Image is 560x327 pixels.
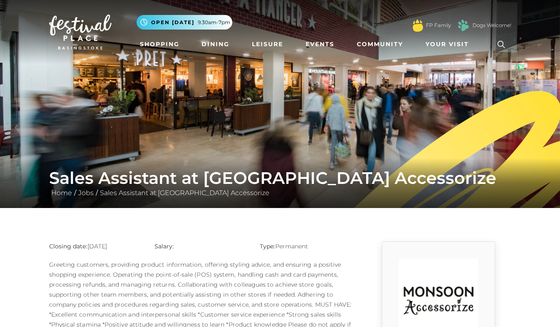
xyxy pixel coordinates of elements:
[260,241,353,251] p: Permanent
[249,37,286,52] a: Leisure
[43,168,518,198] div: / /
[49,243,87,250] strong: Closing date:
[473,22,511,29] a: Dogs Welcome!
[198,19,230,26] span: 9.30am-7pm
[353,37,406,52] a: Community
[198,37,233,52] a: Dining
[49,15,112,50] img: Festival Place Logo
[49,241,142,251] p: [DATE]
[49,189,74,197] a: Home
[260,243,275,250] strong: Type:
[98,189,271,197] a: Sales Assistant at [GEOGRAPHIC_DATA] Accessorize
[302,37,338,52] a: Events
[137,15,232,30] button: Open [DATE] 9.30am-7pm
[137,37,183,52] a: Shopping
[426,22,451,29] a: FP Family
[151,19,194,26] span: Open [DATE]
[76,189,96,197] a: Jobs
[426,40,469,49] span: Your Visit
[49,168,511,188] h1: Sales Assistant at [GEOGRAPHIC_DATA] Accessorize
[422,37,476,52] a: Your Visit
[154,243,174,250] strong: Salary:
